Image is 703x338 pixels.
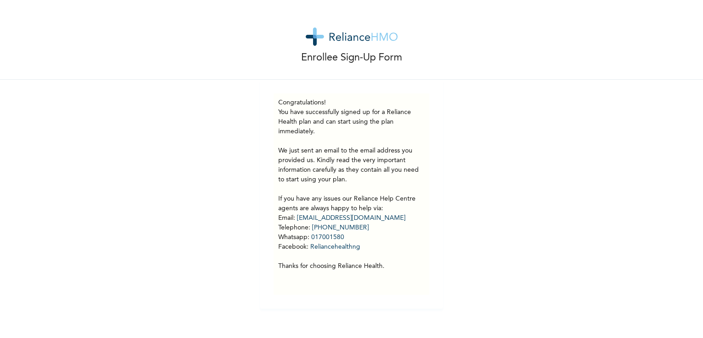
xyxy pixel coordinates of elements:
a: 017001580 [311,234,344,240]
p: You have successfully signed up for a Reliance Health plan and can start using the plan immediate... [278,108,425,271]
a: [EMAIL_ADDRESS][DOMAIN_NAME] [297,215,406,221]
a: Reliancehealthng [310,244,360,250]
img: logo [306,27,398,46]
h3: Congratulations! [278,98,425,108]
a: [PHONE_NUMBER] [312,224,369,231]
p: Enrollee Sign-Up Form [301,50,402,65]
